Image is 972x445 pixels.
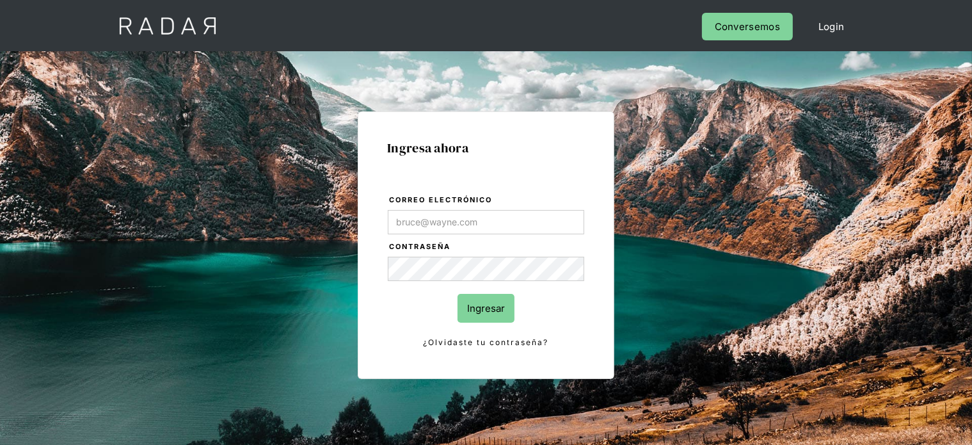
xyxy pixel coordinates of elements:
h1: Ingresa ahora [387,141,585,155]
a: Login [806,13,857,40]
a: Conversemos [702,13,793,40]
label: Correo electrónico [389,194,584,207]
input: bruce@wayne.com [388,210,584,234]
a: ¿Olvidaste tu contraseña? [388,336,584,350]
form: Login Form [387,193,585,350]
input: Ingresar [458,294,514,323]
label: Contraseña [389,241,584,254]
